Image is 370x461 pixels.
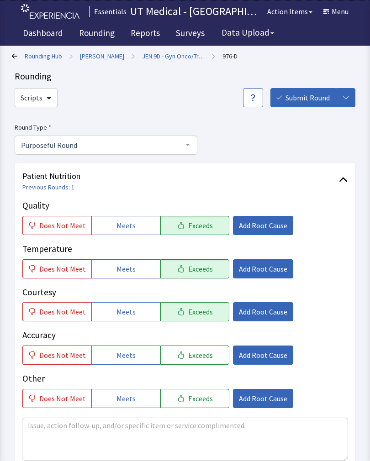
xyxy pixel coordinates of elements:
[22,216,91,235] button: Does Not Meet
[318,2,354,21] button: Menu
[142,52,205,61] a: JEN 9D - Gyn Onco/Transplant
[22,329,348,342] p: Accuracy
[116,306,136,317] span: Meets
[270,88,336,107] button: Submit Round
[16,23,70,46] a: Dashboard
[116,350,136,361] span: Meets
[169,23,211,46] a: Surveys
[22,183,74,191] a: Previous Rounds: 1
[262,2,318,21] button: Action Items
[124,23,167,46] a: Reports
[116,393,136,404] span: Meets
[239,220,287,231] span: Add Root Cause
[15,122,197,133] label: Round Type
[188,306,213,317] span: Exceeds
[22,389,91,408] button: Does Not Meet
[116,220,136,231] span: Meets
[39,263,86,274] span: Does Not Meet
[188,350,213,361] span: Exceeds
[160,389,229,408] button: Exceeds
[69,47,73,65] span: >
[22,372,348,385] p: Other
[160,216,229,235] button: Exceeds
[39,350,86,361] span: Does Not Meet
[233,302,293,321] button: Add Root Cause
[91,302,160,321] button: Meets
[25,52,62,61] a: Rounding Hub
[39,306,86,317] span: Does Not Meet
[160,259,229,278] button: Exceeds
[216,24,280,41] button: Data Upload
[233,259,293,278] button: Add Root Cause
[132,47,135,65] span: >
[239,393,287,404] span: Add Root Cause
[285,92,330,103] span: Submit Round
[22,242,348,256] p: Temperature
[233,346,293,365] button: Add Root Cause
[19,140,179,150] span: Purposeful Round
[233,389,293,408] button: Add Root Cause
[188,393,213,404] span: Exceeds
[22,302,91,321] button: Does Not Meet
[239,350,287,361] span: Add Root Cause
[188,220,213,231] span: Exceeds
[91,389,160,408] button: Meets
[22,286,348,299] p: Courtesy
[212,47,215,65] span: >
[116,263,136,274] span: Meets
[22,346,91,365] button: Does Not Meet
[91,259,160,278] button: Meets
[239,263,287,274] span: Add Root Cause
[22,199,348,212] p: Quality
[39,220,86,231] span: Does Not Meet
[233,216,293,235] button: Add Root Cause
[15,70,355,83] div: Rounding
[15,88,58,107] button: Scripts
[39,393,86,404] span: Does Not Meet
[21,92,42,103] span: Scripts
[160,302,229,321] button: Exceeds
[239,306,287,317] span: Add Root Cause
[188,263,213,274] span: Exceeds
[22,170,339,183] span: Patient Nutrition
[91,346,160,365] button: Meets
[130,4,262,19] p: UT Medical - [GEOGRAPHIC_DATA][US_STATE]
[72,23,122,46] a: Rounding
[160,346,229,365] button: Exceeds
[222,52,238,61] a: 976-D
[80,52,124,61] a: [PERSON_NAME]
[89,6,127,17] div: Essentials
[91,216,160,235] button: Meets
[21,4,79,19] img: experiencia_logo.png
[22,259,91,278] button: Does Not Meet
